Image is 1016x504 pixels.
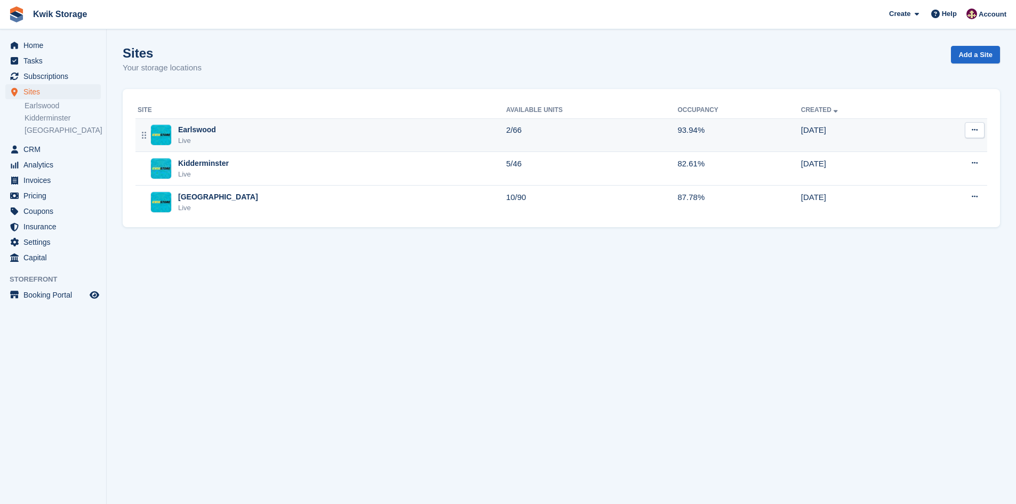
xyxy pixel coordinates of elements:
[123,46,202,60] h1: Sites
[801,152,919,186] td: [DATE]
[889,9,910,19] span: Create
[178,191,258,203] div: [GEOGRAPHIC_DATA]
[25,101,101,111] a: Earlswood
[29,5,91,23] a: Kwik Storage
[5,235,101,250] a: menu
[801,118,919,152] td: [DATE]
[123,62,202,74] p: Your storage locations
[677,102,801,119] th: Occupancy
[506,118,677,152] td: 2/66
[151,192,171,212] img: Image of Willenhall site
[677,152,801,186] td: 82.61%
[23,204,87,219] span: Coupons
[151,125,171,145] img: Image of Earlswood site
[5,219,101,234] a: menu
[677,186,801,219] td: 87.78%
[677,118,801,152] td: 93.94%
[506,102,677,119] th: Available Units
[178,124,216,135] div: Earlswood
[5,287,101,302] a: menu
[942,9,957,19] span: Help
[178,203,258,213] div: Live
[5,142,101,157] a: menu
[23,53,87,68] span: Tasks
[5,188,101,203] a: menu
[23,173,87,188] span: Invoices
[5,173,101,188] a: menu
[23,157,87,172] span: Analytics
[801,186,919,219] td: [DATE]
[9,6,25,22] img: stora-icon-8386f47178a22dfd0bd8f6a31ec36ba5ce8667c1dd55bd0f319d3a0aa187defe.svg
[5,53,101,68] a: menu
[5,204,101,219] a: menu
[5,157,101,172] a: menu
[966,9,977,19] img: ellie tragonette
[5,250,101,265] a: menu
[979,9,1006,20] span: Account
[178,169,229,180] div: Live
[5,38,101,53] a: menu
[23,188,87,203] span: Pricing
[951,46,1000,63] a: Add a Site
[178,135,216,146] div: Live
[5,69,101,84] a: menu
[23,235,87,250] span: Settings
[178,158,229,169] div: Kidderminster
[10,274,106,285] span: Storefront
[506,186,677,219] td: 10/90
[25,125,101,135] a: [GEOGRAPHIC_DATA]
[506,152,677,186] td: 5/46
[23,219,87,234] span: Insurance
[23,84,87,99] span: Sites
[23,142,87,157] span: CRM
[151,158,171,179] img: Image of Kidderminster site
[23,250,87,265] span: Capital
[25,113,101,123] a: Kidderminster
[135,102,506,119] th: Site
[801,106,840,114] a: Created
[23,69,87,84] span: Subscriptions
[23,38,87,53] span: Home
[88,289,101,301] a: Preview store
[5,84,101,99] a: menu
[23,287,87,302] span: Booking Portal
